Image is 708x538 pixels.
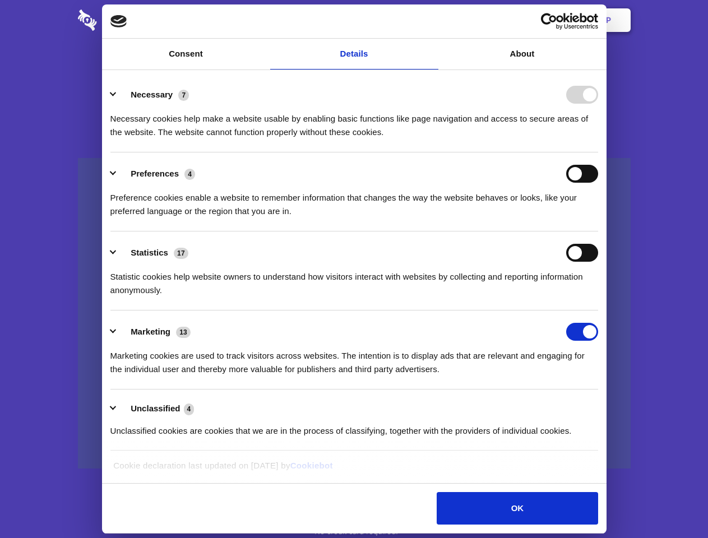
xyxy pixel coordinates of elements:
div: Unclassified cookies are cookies that we are in the process of classifying, together with the pro... [110,416,598,438]
a: Consent [102,39,270,69]
a: Wistia video thumbnail [78,158,631,469]
a: Pricing [329,3,378,38]
div: Statistic cookies help website owners to understand how visitors interact with websites by collec... [110,262,598,297]
div: Necessary cookies help make a website usable by enabling basic functions like page navigation and... [110,104,598,139]
label: Necessary [131,90,173,99]
iframe: Drift Widget Chat Controller [652,482,695,525]
div: Marketing cookies are used to track visitors across websites. The intention is to display ads tha... [110,341,598,376]
label: Preferences [131,169,179,178]
button: Preferences (4) [110,165,202,183]
label: Marketing [131,327,170,336]
h4: Auto-redaction of sensitive data, encrypted data sharing and self-destructing private chats. Shar... [78,102,631,139]
label: Statistics [131,248,168,257]
div: Cookie declaration last updated on [DATE] by [105,459,603,481]
span: 7 [178,90,189,101]
span: 17 [174,248,188,259]
button: Marketing (13) [110,323,198,341]
a: Cookiebot [290,461,333,470]
img: logo-wordmark-white-trans-d4663122ce5f474addd5e946df7df03e33cb6a1c49d2221995e7729f52c070b2.svg [78,10,174,31]
a: Usercentrics Cookiebot - opens in a new window [500,13,598,30]
img: logo [110,15,127,27]
a: Login [508,3,557,38]
button: Unclassified (4) [110,402,201,416]
a: Details [270,39,438,69]
h1: Eliminate Slack Data Loss. [78,50,631,91]
a: About [438,39,607,69]
div: Preference cookies enable a website to remember information that changes the way the website beha... [110,183,598,218]
button: Necessary (7) [110,86,196,104]
a: Contact [455,3,506,38]
span: 4 [184,169,195,180]
span: 4 [184,403,195,415]
span: 13 [176,327,191,338]
button: OK [437,492,598,525]
button: Statistics (17) [110,244,196,262]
